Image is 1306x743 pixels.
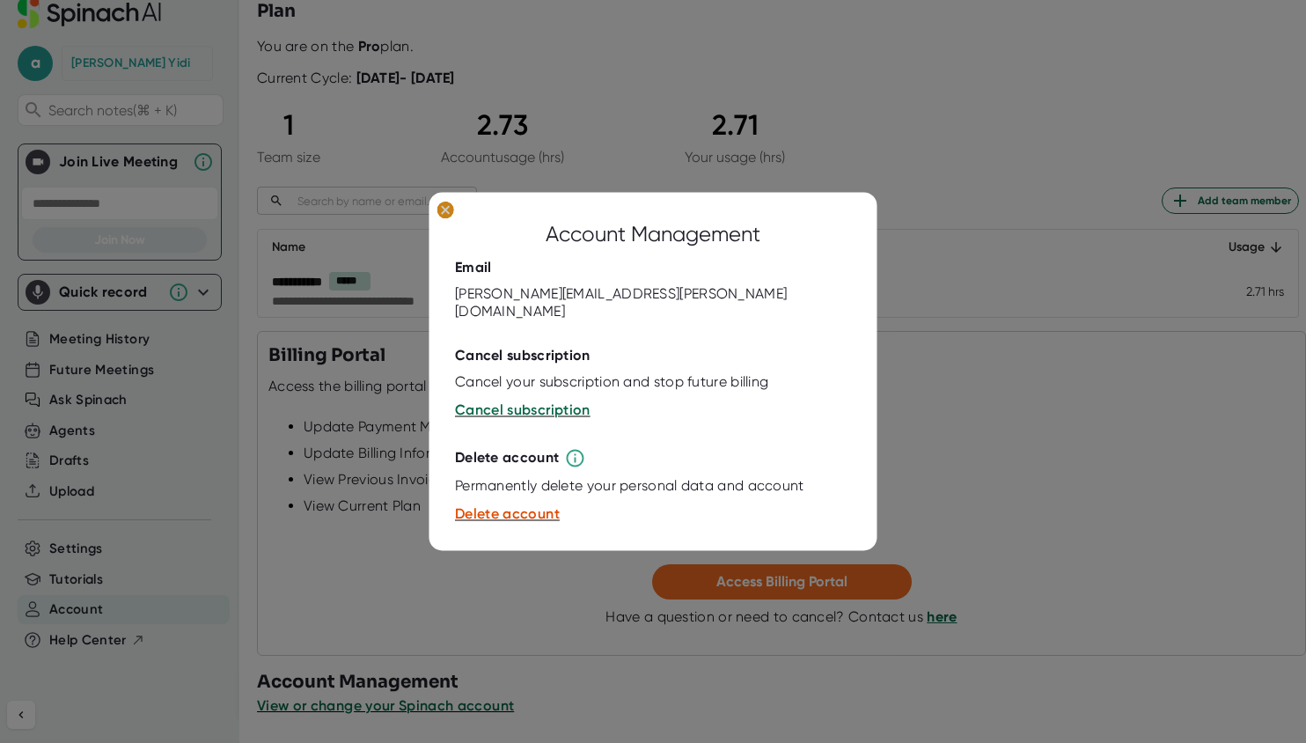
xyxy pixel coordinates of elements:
div: Cancel subscription [455,347,591,364]
div: Delete account [455,449,559,467]
span: Cancel subscription [455,401,591,418]
div: Cancel your subscription and stop future billing [455,373,768,391]
button: Delete account [455,504,560,525]
span: Delete account [455,505,560,522]
div: Permanently delete your personal data and account [455,477,804,495]
div: Account Management [546,218,760,250]
div: Email [455,259,492,276]
button: Cancel subscription [455,400,591,421]
div: [PERSON_NAME][EMAIL_ADDRESS][PERSON_NAME][DOMAIN_NAME] [455,285,851,320]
